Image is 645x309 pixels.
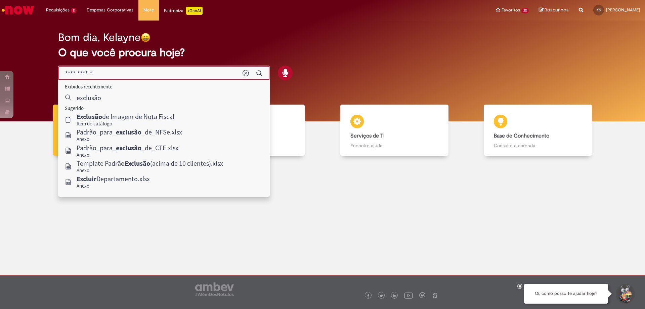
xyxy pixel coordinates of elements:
img: logo_footer_naosei.png [432,292,438,298]
span: 22 [521,8,529,13]
b: Serviços de TI [350,132,385,139]
a: Serviços de TI Encontre ajuda [322,105,466,156]
div: Padroniza [164,7,203,15]
a: Base de Conhecimento Consulte e aprenda [466,105,610,156]
a: Tirar dúvidas Tirar dúvidas com Lupi Assist e Gen Ai [35,105,179,156]
a: Rascunhos [539,7,569,13]
img: logo_footer_linkedin.png [393,294,396,298]
p: +GenAi [186,7,203,15]
div: Oi, como posso te ajudar hoje? [524,284,608,304]
b: Base de Conhecimento [494,132,549,139]
img: logo_footer_workplace.png [419,292,425,298]
h2: Bom dia, Kelayne [58,32,141,43]
img: logo_footer_ambev_rotulo_gray.png [195,282,234,296]
span: [PERSON_NAME] [606,7,640,13]
img: logo_footer_twitter.png [380,294,383,298]
span: Despesas Corporativas [87,7,133,13]
img: ServiceNow [1,3,35,17]
img: logo_footer_facebook.png [367,294,370,298]
img: logo_footer_youtube.png [404,291,413,300]
span: 2 [71,8,77,13]
span: Rascunhos [545,7,569,13]
span: KS [597,8,601,12]
button: Iniciar Conversa de Suporte [615,284,635,304]
h2: O que você procura hoje? [58,47,587,59]
p: Encontre ajuda [350,142,438,149]
img: happy-face.png [141,33,150,42]
span: Requisições [46,7,70,13]
span: More [143,7,154,13]
span: Favoritos [502,7,520,13]
p: Consulte e aprenda [494,142,582,149]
